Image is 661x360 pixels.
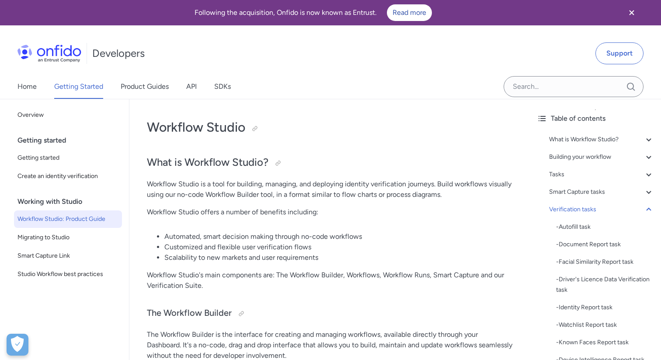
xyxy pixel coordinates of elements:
a: Verification tasks [549,204,654,215]
li: Automated, smart decision making through no-code workflows [164,231,512,242]
h2: What is Workflow Studio? [147,155,512,170]
a: Getting Started [54,74,103,99]
a: -Facial Similarity Report task [556,257,654,267]
a: Product Guides [121,74,169,99]
a: Home [17,74,37,99]
a: API [186,74,197,99]
div: Getting started [17,132,125,149]
div: Table of contents [537,113,654,124]
span: Smart Capture Link [17,251,118,261]
input: Onfido search input field [504,76,644,97]
img: Onfido Logo [17,45,81,62]
a: Workflow Studio: Product Guide [14,210,122,228]
h1: Workflow Studio [147,119,512,136]
div: Working with Studio [17,193,125,210]
div: - Document Report task [556,239,654,250]
p: Workflow Studio's main components are: The Workflow Builder, Workflows, Workflow Runs, Smart Capt... [147,270,512,291]
a: -Identity Report task [556,302,654,313]
div: Cookie Preferences [7,334,28,356]
div: - Watchlist Report task [556,320,654,330]
button: Close banner [616,2,648,24]
a: -Document Report task [556,239,654,250]
li: Customized and flexible user verification flows [164,242,512,252]
a: Smart Capture tasks [549,187,654,197]
span: Create an identity verification [17,171,118,182]
a: SDKs [214,74,231,99]
span: Workflow Studio: Product Guide [17,214,118,224]
svg: Close banner [626,7,637,18]
h3: The Workflow Builder [147,307,512,321]
a: -Known Faces Report task [556,337,654,348]
span: Migrating to Studio [17,232,118,243]
a: -Autofill task [556,222,654,232]
a: What is Workflow Studio? [549,134,654,145]
div: Following the acquisition, Onfido is now known as Entrust. [10,4,616,21]
div: - Autofill task [556,222,654,232]
p: Workflow Studio is a tool for building, managing, and deploying identity verification journeys. B... [147,179,512,200]
div: - Driver's Licence Data Verification task [556,274,654,295]
a: -Driver's Licence Data Verification task [556,274,654,295]
a: Support [595,42,644,64]
a: Getting started [14,149,122,167]
div: - Known Faces Report task [556,337,654,348]
span: Overview [17,110,118,120]
p: Workflow Studio offers a number of benefits including: [147,207,512,217]
a: Overview [14,106,122,124]
a: Building your workflow [549,152,654,162]
a: Studio Workflow best practices [14,266,122,283]
span: Getting started [17,153,118,163]
a: Migrating to Studio [14,229,122,246]
div: - Facial Similarity Report task [556,257,654,267]
a: Smart Capture Link [14,247,122,265]
div: - Identity Report task [556,302,654,313]
a: Create an identity verification [14,168,122,185]
a: Read more [387,4,432,21]
a: -Watchlist Report task [556,320,654,330]
span: Studio Workflow best practices [17,269,118,280]
h1: Developers [92,46,145,60]
button: Open Preferences [7,334,28,356]
a: Tasks [549,169,654,180]
li: Scalability to new markets and user requirements [164,252,512,263]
